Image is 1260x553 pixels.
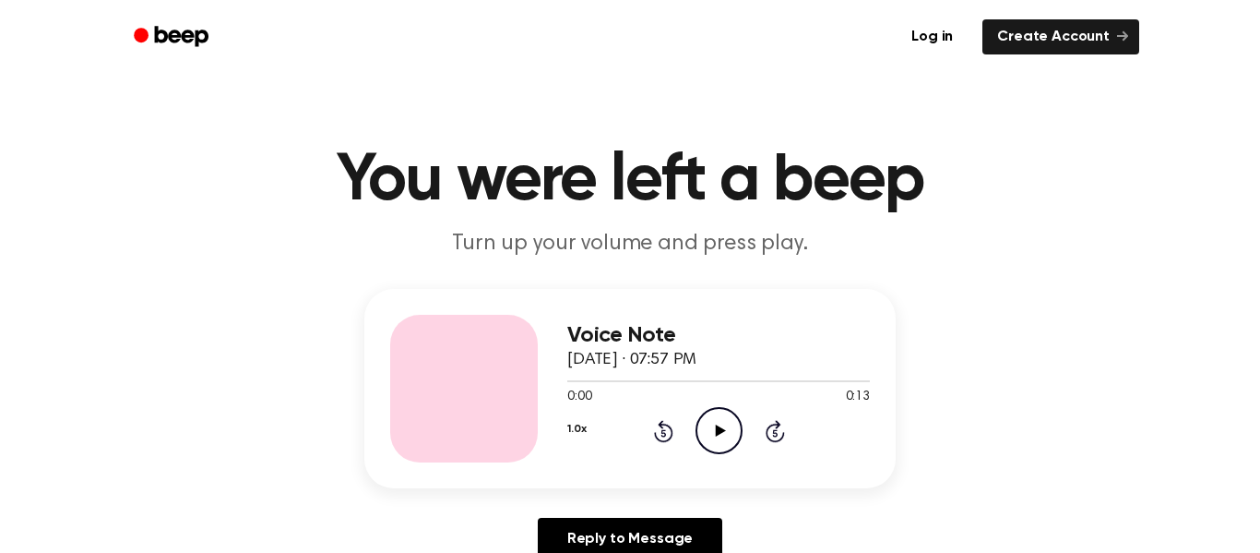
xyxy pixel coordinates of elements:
a: Create Account [982,19,1139,54]
span: 0:13 [846,388,870,407]
h3: Voice Note [567,323,870,348]
button: 1.0x [567,414,586,445]
span: [DATE] · 07:57 PM [567,352,696,368]
p: Turn up your volume and press play. [276,229,984,259]
h1: You were left a beep [158,148,1102,214]
a: Beep [121,19,225,55]
span: 0:00 [567,388,591,407]
a: Log in [893,16,971,58]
